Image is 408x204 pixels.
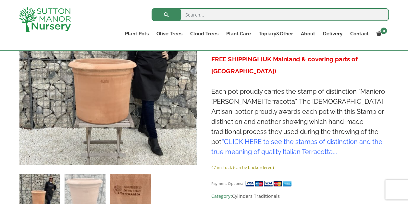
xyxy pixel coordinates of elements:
a: About [297,29,319,38]
a: CLICK HERE to see the stamps of distinction and the true meaning of quality Italian Terracotta [211,138,382,156]
span: Category: [211,192,389,200]
a: Olive Trees [153,29,186,38]
a: Cylinders Traditionals [232,193,279,199]
span: Each pot proudly carries the stamp of distinction “Maniero [PERSON_NAME] Terracotta”. The [DEMOGR... [211,88,385,156]
small: Payment Options: [211,181,243,186]
input: Search... [152,8,389,21]
a: Plant Pots [121,29,153,38]
h3: FREE SHIPPING! (UK Mainland & covering parts of [GEOGRAPHIC_DATA]) [211,53,389,77]
a: Cloud Trees [186,29,222,38]
a: Topiary&Other [254,29,297,38]
a: Plant Care [222,29,254,38]
span: 0 [380,28,387,34]
span: “ …. [211,138,382,156]
a: Delivery [319,29,346,38]
a: 0 [372,29,389,38]
p: 47 in stock (can be backordered) [211,163,389,171]
a: Contact [346,29,372,38]
img: payment supported [245,180,294,187]
img: logo [19,6,71,32]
